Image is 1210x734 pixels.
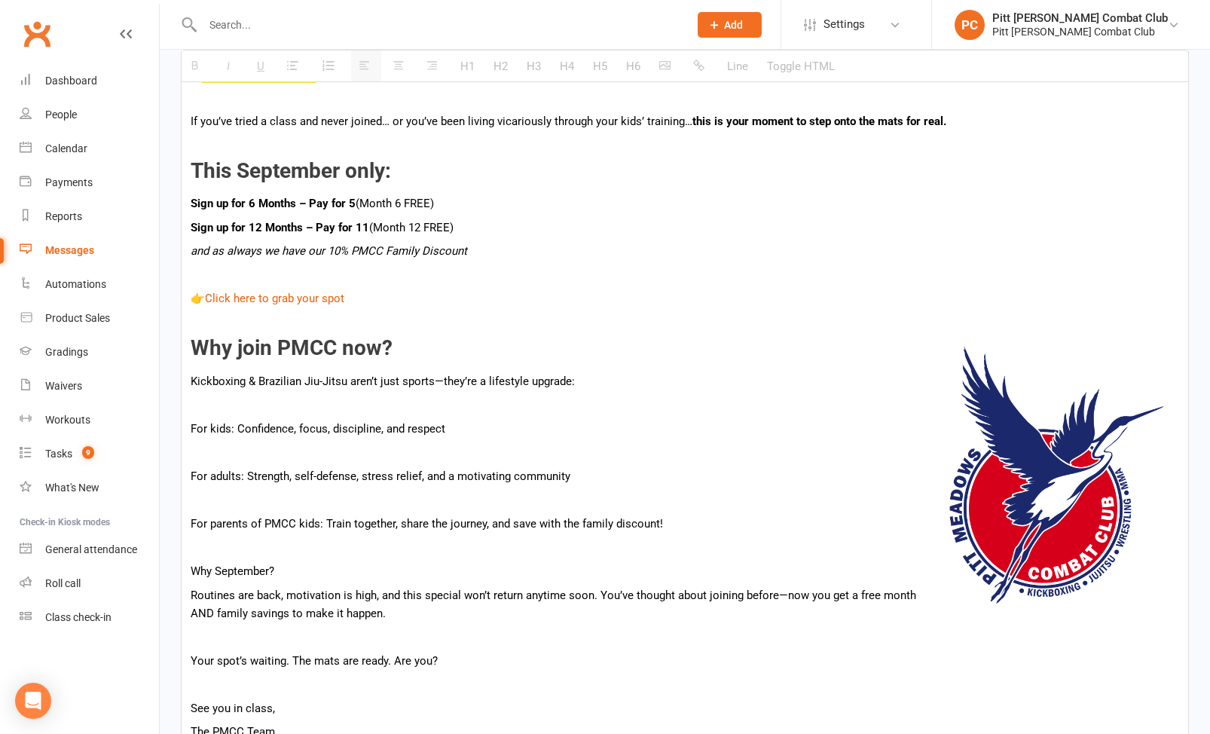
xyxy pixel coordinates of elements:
[191,515,1179,533] p: For parents of PMCC kids: Train together, share the journey, and save with the family discount!
[20,601,159,635] a: Class kiosk mode
[191,652,1179,670] p: Your spot’s waiting. The mats are ready. Are you?
[45,543,137,555] div: General attendance
[191,467,1179,485] p: For adults: Strength, self-defense, stress relief, and a motivating community
[45,176,93,188] div: Payments
[20,98,159,132] a: People
[698,12,762,38] button: Add
[82,446,94,459] span: 9
[20,403,159,437] a: Workouts
[20,64,159,98] a: Dashboard
[45,577,81,589] div: Roll call
[45,109,77,121] div: People
[955,10,985,40] div: PC
[45,210,82,222] div: Reports
[191,562,1179,580] p: Why September?
[823,8,865,41] span: Settings
[191,699,1179,717] p: See you in class,
[191,197,356,210] b: Sign up for 6 Months – Pay for 5
[20,200,159,234] a: Reports
[20,234,159,268] a: Messages
[45,312,110,324] div: Product Sales
[45,448,72,460] div: Tasks
[45,346,88,358] div: Gradings
[20,533,159,567] a: General attendance kiosk mode
[45,414,90,426] div: Workouts
[45,482,99,494] div: What's New
[20,268,159,301] a: Automations
[45,611,112,623] div: Class check-in
[191,244,467,258] i: and as always we have our 10% PMCC Family Discount
[18,15,56,53] a: Clubworx
[20,335,159,369] a: Gradings
[15,683,51,719] div: Open Intercom Messenger
[198,14,678,35] input: Search...
[191,219,1179,237] p: (Month 12 FREE)
[992,25,1168,38] div: Pitt [PERSON_NAME] Combat Club
[45,75,97,87] div: Dashboard
[191,335,393,360] b: Why join PMCC now?
[191,112,1179,130] p: If you’ve tried a class and never joined… or you’ve been living vicariously through your kids’ tr...
[20,301,159,335] a: Product Sales
[20,567,159,601] a: Roll call
[692,115,946,128] b: this is your moment to step onto the mats for real.
[992,11,1168,25] div: Pitt [PERSON_NAME] Combat Club
[191,158,391,183] b: This September only:
[191,289,1179,307] p: 👉
[932,337,1179,625] img: logo.png
[45,244,94,256] div: Messages
[191,420,1179,438] p: For kids: Confidence, focus, discipline, and respect
[20,369,159,403] a: Waivers
[191,221,369,234] b: Sign up for 12 Months – Pay for 11
[45,380,82,392] div: Waivers
[724,19,743,31] span: Add
[20,437,159,471] a: Tasks 9
[191,372,1179,390] p: Kickboxing & Brazilian Jiu-Jitsu aren’t just sports—they’re a lifestyle upgrade:
[20,132,159,166] a: Calendar
[191,586,1179,622] p: Routines are back, motivation is high, and this special won’t return anytime soon. You’ve thought...
[20,166,159,200] a: Payments
[205,292,344,305] a: Click here to grab your spot
[45,278,106,290] div: Automations
[191,194,1179,213] p: (Month 6 FREE)
[20,471,159,505] a: What's New
[45,142,87,154] div: Calendar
